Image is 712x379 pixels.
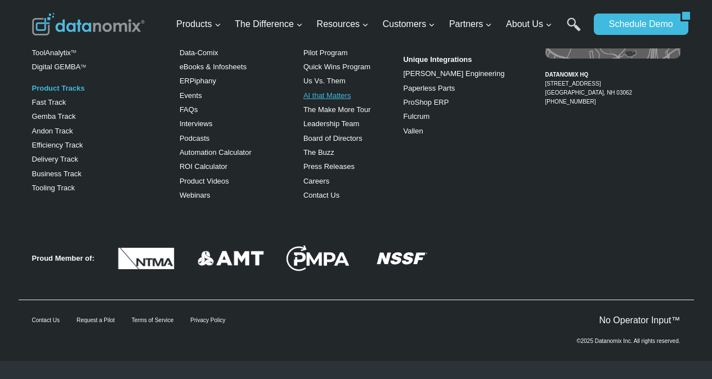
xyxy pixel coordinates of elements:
[32,13,145,35] img: Datanomix
[576,338,680,344] p: ©2025 Datanomix Inc. All rights reserved.
[176,17,221,32] span: Products
[32,127,73,135] a: Andon Track
[403,98,449,106] a: ProShop ERP
[32,141,83,149] a: Efficiency Track
[545,72,589,78] strong: DATANOMIX HQ
[303,162,355,171] a: Press Releases
[235,17,303,32] span: The Difference
[180,162,227,171] a: ROI Calculator
[303,134,362,142] a: Board of Directors
[303,119,360,128] a: Leadership Team
[303,177,329,185] a: Careers
[6,162,186,373] iframe: Popup CTA
[545,81,633,96] a: [STREET_ADDRESS][GEOGRAPHIC_DATA], NH 03062
[403,69,504,78] a: [PERSON_NAME] Engineering
[32,84,85,92] a: Product Tracks
[180,191,211,199] a: Webinars
[180,63,247,71] a: eBooks & Infosheets
[32,63,86,71] a: Digital GEMBATM
[32,98,66,106] a: Fast Track
[403,127,423,135] a: Vallen
[80,64,86,68] sup: TM
[317,17,369,32] span: Resources
[403,55,472,64] strong: Unique Integrations
[180,105,198,114] a: FAQs
[594,14,680,35] a: Schedule Demo
[303,91,351,100] a: AI that Matters
[32,155,78,163] a: Delivery Track
[567,17,581,43] a: Search
[180,177,229,185] a: Product Videos
[180,148,252,157] a: Automation Calculator
[180,119,213,128] a: Interviews
[506,17,552,32] span: About Us
[180,48,218,57] a: Data-Comix
[303,77,346,85] a: Us Vs. Them
[599,315,680,325] a: No Operator Input™
[403,112,429,121] a: Fulcrum
[303,48,348,57] a: Pilot Program
[545,61,680,106] figcaption: [PHONE_NUMBER]
[180,91,202,100] a: Events
[180,77,216,85] a: ERPiphany
[32,112,76,121] a: Gemba Track
[303,148,334,157] a: The Buzz
[403,84,455,92] a: Paperless Parts
[383,17,435,32] span: Customers
[32,48,71,57] a: ToolAnalytix
[71,50,76,53] a: TM
[303,105,371,114] a: The Make More Tour
[180,134,209,142] a: Podcasts
[172,6,588,43] nav: Primary Navigation
[449,17,492,32] span: Partners
[303,191,339,199] a: Contact Us
[303,63,370,71] a: Quick Wins Program
[190,317,225,323] a: Privacy Policy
